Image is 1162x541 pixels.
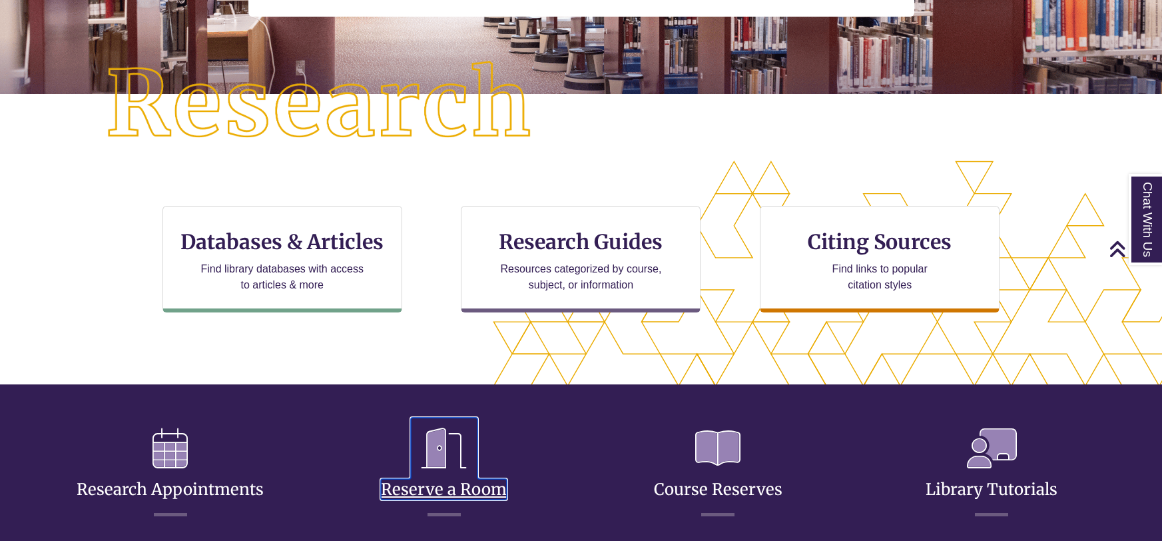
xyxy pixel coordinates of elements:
a: Reserve a Room [381,447,507,500]
a: Research Appointments [77,447,264,500]
a: Course Reserves [654,447,782,500]
h3: Research Guides [472,229,689,255]
p: Resources categorized by course, subject, or information [494,261,668,293]
img: Research [58,14,581,196]
a: Library Tutorials [926,447,1057,500]
p: Find links to popular citation styles [815,261,945,293]
a: Citing Sources Find links to popular citation styles [760,206,1000,312]
h3: Databases & Articles [174,229,391,255]
a: Databases & Articles Find library databases with access to articles & more [162,206,402,312]
a: Back to Top [1109,240,1159,258]
h3: Citing Sources [798,229,961,255]
p: Find library databases with access to articles & more [195,261,369,293]
a: Research Guides Resources categorized by course, subject, or information [461,206,701,312]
